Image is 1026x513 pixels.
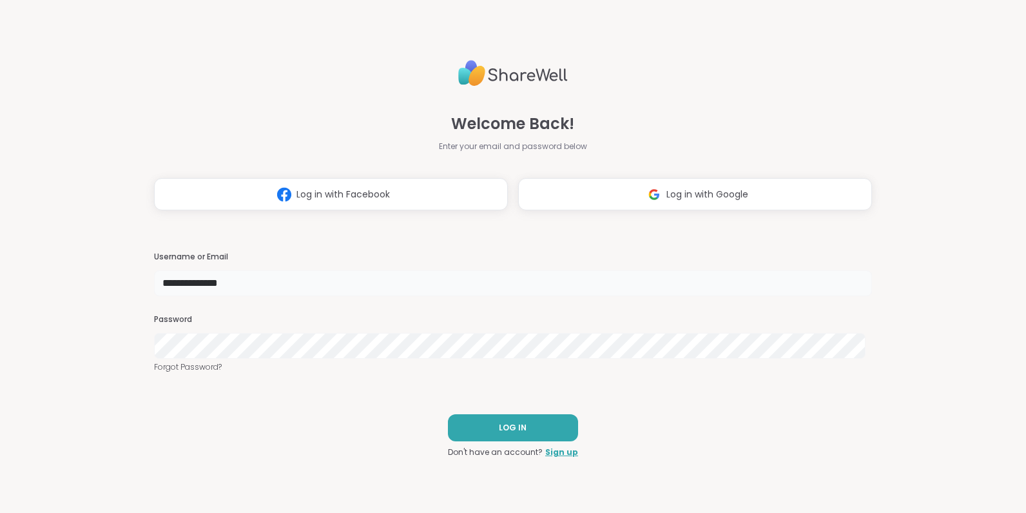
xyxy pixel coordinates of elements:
[154,178,508,210] button: Log in with Facebook
[518,178,872,210] button: Log in with Google
[154,361,872,373] a: Forgot Password?
[666,188,748,201] span: Log in with Google
[458,55,568,92] img: ShareWell Logo
[499,422,527,434] span: LOG IN
[439,141,587,152] span: Enter your email and password below
[642,183,666,206] img: ShareWell Logomark
[448,414,578,441] button: LOG IN
[272,183,296,206] img: ShareWell Logomark
[545,447,578,458] a: Sign up
[451,112,574,136] span: Welcome Back!
[448,447,543,458] span: Don't have an account?
[154,252,872,263] h3: Username or Email
[154,314,872,325] h3: Password
[296,188,390,201] span: Log in with Facebook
